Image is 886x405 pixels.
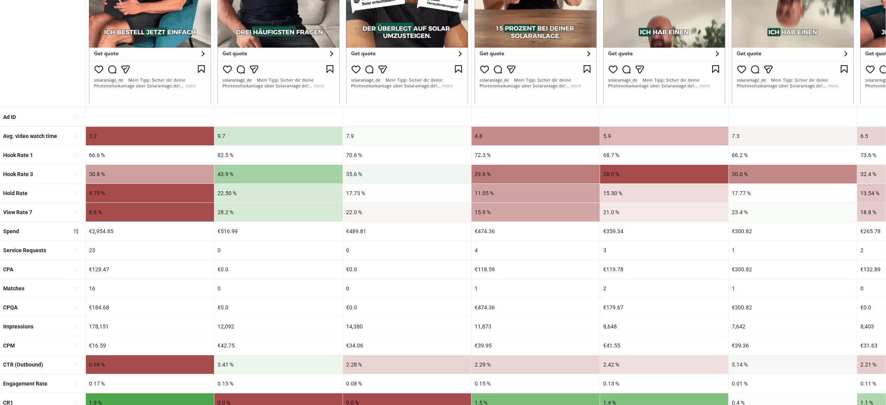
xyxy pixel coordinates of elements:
[600,279,728,298] div: 2
[472,184,600,202] div: 11.05 %
[73,343,79,348] span: sort-ascending
[214,222,343,241] div: €516.99
[73,190,79,196] span: sort-ascending
[600,355,728,374] div: 2.42 %
[86,374,214,393] div: 0.17 %
[73,362,79,367] span: sort-ascending
[73,381,79,386] span: sort-ascending
[729,355,857,374] div: 3.14 %
[3,190,28,196] b: Hold Rate
[600,184,728,202] div: 15.30 %
[86,355,214,374] div: 0.69 %
[86,184,214,202] div: 4.75 %
[73,152,79,157] span: sort-ascending
[729,127,857,145] div: 7.3
[343,222,471,241] div: €489.81
[343,146,471,164] div: 70.6 %
[73,248,79,253] span: sort-ascending
[472,355,600,374] div: 2.29 %
[343,127,471,145] div: 7.9
[472,241,600,260] div: 4
[214,317,343,336] div: 12,092
[73,267,79,272] span: sort-ascending
[86,222,214,241] div: €2,954.85
[472,336,600,355] div: €39.95
[600,336,728,355] div: €41.55
[729,260,857,279] div: €300.82
[472,165,600,183] div: 29.6 %
[73,286,79,291] span: sort-ascending
[472,374,600,393] div: 0.15 %
[729,241,857,260] div: 1
[3,171,33,177] b: Hook Rate 3
[343,184,471,202] div: 17.73 %
[729,184,857,202] div: 17.77 %
[600,260,728,279] div: €119.78
[214,146,343,164] div: 82.5 %
[214,127,343,145] div: 9.7
[3,133,57,139] b: Avg. video watch time
[600,127,728,145] div: 5.9
[73,171,79,176] span: sort-ascending
[729,317,857,336] div: 7,642
[472,260,600,279] div: €118.59
[3,342,15,349] b: CPM
[214,165,343,183] div: 43.9 %
[472,317,600,336] div: 11,873
[214,260,343,279] div: €0.0
[214,184,343,202] div: 22.50 %
[214,203,343,222] div: 28.2 %
[3,323,33,330] b: Impressions
[3,152,33,158] b: Hook Rate 1
[600,203,728,222] div: 21.0 %
[3,209,32,215] b: View Rate 7
[214,279,343,298] div: 0
[472,146,600,164] div: 72.3 %
[73,229,79,234] span: sort-descending
[3,228,19,234] b: Spend
[3,247,46,253] b: Service Requests
[3,361,43,368] b: CTR (Outbound)
[73,324,79,329] span: sort-ascending
[729,203,857,222] div: 23.4 %
[472,298,600,317] div: €474.36
[214,355,343,374] div: 3.41 %
[600,222,728,241] div: €359.34
[86,279,214,298] div: 16
[86,146,214,164] div: 66.6 %
[86,241,214,260] div: 23
[600,146,728,164] div: 68.7 %
[600,241,728,260] div: 3
[472,203,600,222] div: 15.9 %
[729,279,857,298] div: 1
[73,305,79,310] span: sort-ascending
[472,127,600,145] div: 4.8
[86,203,214,222] div: 8.8 %
[214,336,343,355] div: €42.75
[3,114,16,120] b: Ad ID
[729,222,857,241] div: €300.82
[343,336,471,355] div: €34.06
[3,381,47,387] b: Engagement Rate
[343,374,471,393] div: 0.08 %
[343,260,471,279] div: €0.0
[3,266,13,272] b: CPA
[343,165,471,183] div: 35.6 %
[729,146,857,164] div: 66.2 %
[214,241,343,260] div: 0
[86,317,214,336] div: 178,151
[73,114,79,119] span: sort-ascending
[472,279,600,298] div: 1
[214,374,343,393] div: 0.15 %
[600,317,728,336] div: 8,648
[86,336,214,355] div: €16.59
[214,298,343,317] div: €0.0
[343,279,471,298] div: 0
[729,165,857,183] div: 30.0 %
[86,165,214,183] div: 30.8 %
[86,127,214,145] div: 3.2
[343,241,471,260] div: 0
[86,298,214,317] div: €184.68
[73,209,79,215] span: sort-ascending
[343,355,471,374] div: 2.28 %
